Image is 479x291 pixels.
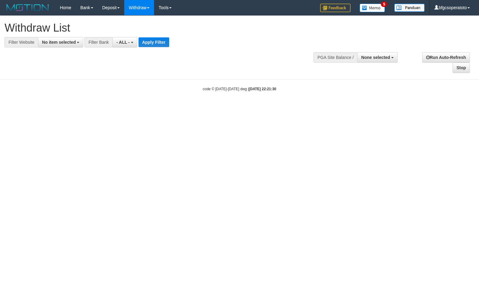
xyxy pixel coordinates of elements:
span: 5 [381,2,387,7]
button: No item selected [38,37,83,47]
a: Run Auto-Refresh [422,52,470,63]
img: MOTION_logo.png [5,3,51,12]
span: - ALL - [116,40,130,45]
img: Feedback.jpg [320,4,351,12]
a: Stop [453,63,470,73]
button: Apply Filter [139,37,169,47]
div: Filter Bank [84,37,112,47]
div: Filter Website [5,37,38,47]
span: No item selected [42,40,76,45]
button: - ALL - [112,37,137,47]
div: PGA Site Balance / [313,52,357,63]
h1: Withdraw List [5,22,313,34]
span: None selected [361,55,390,60]
strong: [DATE] 22:21:30 [249,87,276,91]
small: code © [DATE]-[DATE] dwg | [203,87,276,91]
button: None selected [357,52,398,63]
img: Button%20Memo.svg [360,4,385,12]
img: panduan.png [394,4,425,12]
